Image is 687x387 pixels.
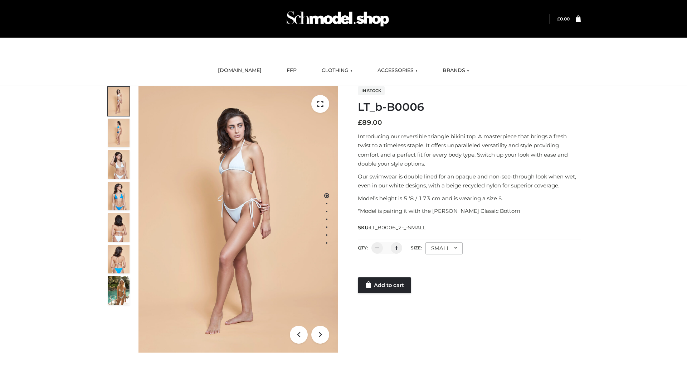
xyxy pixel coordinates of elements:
[425,242,463,254] div: SMALL
[370,224,425,231] span: LT_B0006_2-_-SMALL
[358,132,581,168] p: Introducing our reversible triangle bikini top. A masterpiece that brings a fresh twist to a time...
[358,223,426,232] span: SKU:
[358,101,581,114] h1: LT_b-B0006
[358,172,581,190] p: Our swimwear is double lined for an opaque and non-see-through look when wet, even in our white d...
[358,245,368,250] label: QTY:
[358,119,382,126] bdi: 89.00
[358,277,411,293] a: Add to cart
[358,194,581,203] p: Model’s height is 5 ‘8 / 173 cm and is wearing a size S.
[108,119,130,147] img: ArielClassicBikiniTop_CloudNine_AzureSky_OW114ECO_2-scaled.jpg
[108,150,130,179] img: ArielClassicBikiniTop_CloudNine_AzureSky_OW114ECO_3-scaled.jpg
[557,16,560,21] span: £
[437,63,474,78] a: BRANDS
[358,206,581,216] p: *Model is pairing it with the [PERSON_NAME] Classic Bottom
[372,63,423,78] a: ACCESSORIES
[358,86,385,95] span: In stock
[108,276,130,305] img: Arieltop_CloudNine_AzureSky2.jpg
[284,5,391,33] img: Schmodel Admin 964
[281,63,302,78] a: FFP
[108,213,130,242] img: ArielClassicBikiniTop_CloudNine_AzureSky_OW114ECO_7-scaled.jpg
[108,87,130,116] img: ArielClassicBikiniTop_CloudNine_AzureSky_OW114ECO_1-scaled.jpg
[213,63,267,78] a: [DOMAIN_NAME]
[411,245,422,250] label: Size:
[316,63,358,78] a: CLOTHING
[358,119,362,126] span: £
[108,182,130,210] img: ArielClassicBikiniTop_CloudNine_AzureSky_OW114ECO_4-scaled.jpg
[557,16,570,21] bdi: 0.00
[138,86,338,353] img: ArielClassicBikiniTop_CloudNine_AzureSky_OW114ECO_1
[557,16,570,21] a: £0.00
[108,245,130,273] img: ArielClassicBikiniTop_CloudNine_AzureSky_OW114ECO_8-scaled.jpg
